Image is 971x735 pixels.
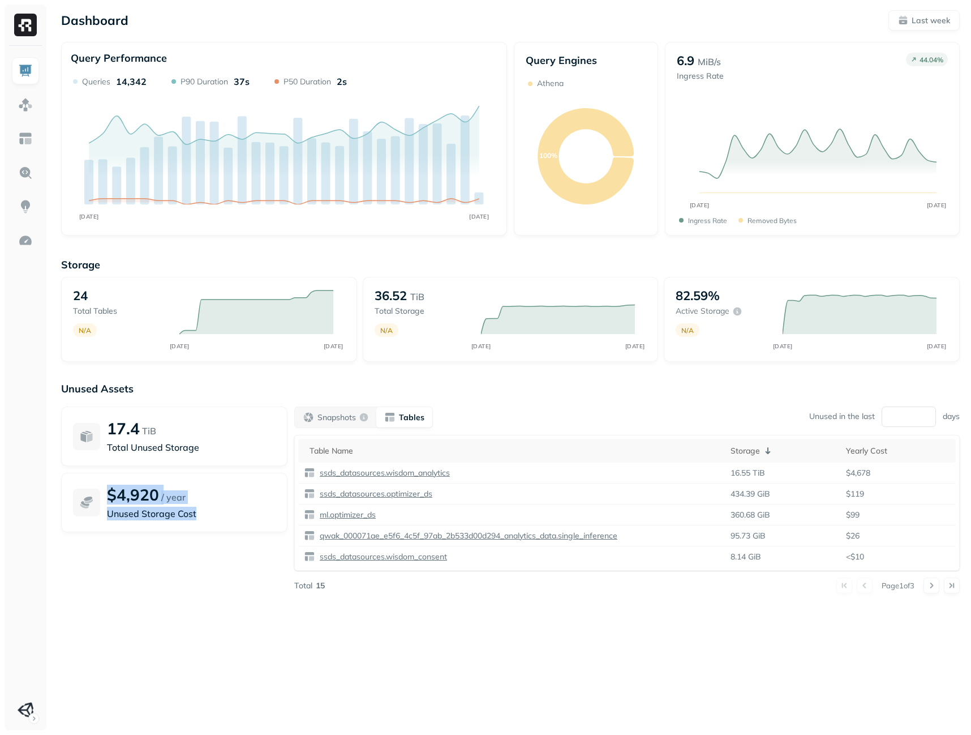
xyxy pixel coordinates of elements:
[107,507,276,520] p: Unused Storage Cost
[316,580,325,591] p: 15
[315,552,447,562] a: ssds_datasources.wisdom_consent
[846,552,950,562] p: <$10
[294,580,312,591] p: Total
[731,489,770,499] p: 434.39 GiB
[107,485,159,505] p: $4,920
[731,468,765,478] p: 16.55 TiB
[181,76,228,87] p: P90 Duration
[310,446,719,456] div: Table Name
[315,468,450,478] a: ssds_datasources.wisdom_analytics
[731,444,835,458] div: Storage
[61,12,128,28] p: Dashboard
[14,14,37,36] img: Ryft
[882,580,914,591] p: Page 1 of 3
[73,288,88,304] p: 24
[375,306,470,317] p: Total storage
[317,468,450,478] p: ssds_datasources.wisdom_analytics
[18,199,33,214] img: Insights
[731,510,770,520] p: 360.68 GiB
[73,306,168,317] p: Total tables
[304,488,315,499] img: table
[18,97,33,112] img: Assets
[846,468,950,478] p: $4,678
[304,509,315,520] img: table
[317,489,432,499] p: ssds_datasources.optimizer_ds
[677,71,724,82] p: Ingress Rate
[315,531,617,541] a: qwak_000071ae_e5f6_4c5f_97ab_2b533d00d294_analytics_data.single_inference
[471,343,491,350] tspan: [DATE]
[469,213,489,220] tspan: [DATE]
[18,131,33,146] img: Asset Explorer
[410,290,424,304] p: TiB
[537,78,564,89] p: Athena
[747,216,797,225] p: Removed bytes
[324,343,343,350] tspan: [DATE]
[698,55,721,69] p: MiB/s
[731,552,761,562] p: 8.14 GiB
[82,76,110,87] p: Queries
[772,343,792,350] tspan: [DATE]
[846,510,950,520] p: $99
[234,76,250,87] p: 37s
[375,288,407,304] p: 36.52
[912,15,950,26] p: Last week
[304,530,315,541] img: table
[846,489,950,499] p: $119
[676,306,729,317] p: Active storage
[539,151,557,160] text: 100%
[317,510,376,520] p: ml.optimizer_ds
[920,55,943,64] p: 44.04 %
[161,490,186,504] p: / year
[625,343,645,350] tspan: [DATE]
[926,202,946,209] tspan: [DATE]
[943,411,960,422] p: days
[71,52,167,65] p: Query Performance
[61,258,960,271] p: Storage
[888,10,960,31] button: Last week
[399,412,424,423] p: Tables
[79,213,99,220] tspan: [DATE]
[18,702,33,718] img: Unity
[688,216,727,225] p: Ingress Rate
[79,326,91,335] p: N/A
[809,411,875,422] p: Unused in the last
[846,531,950,541] p: $26
[926,343,946,350] tspan: [DATE]
[116,76,147,87] p: 14,342
[170,343,190,350] tspan: [DATE]
[283,76,331,87] p: P50 Duration
[526,54,646,67] p: Query Engines
[18,165,33,180] img: Query Explorer
[107,441,276,454] p: Total Unused Storage
[317,552,447,562] p: ssds_datasources.wisdom_consent
[18,233,33,248] img: Optimization
[676,288,720,304] p: 82.59%
[61,382,960,395] p: Unused Assets
[107,418,140,438] p: 17.4
[846,446,950,456] div: Yearly Cost
[681,326,694,335] p: N/A
[317,531,617,541] p: qwak_000071ae_e5f6_4c5f_97ab_2b533d00d294_analytics_data.single_inference
[315,489,432,499] a: ssds_datasources.optimizer_ds
[315,510,376,520] a: ml.optimizer_ds
[731,531,766,541] p: 95.73 GiB
[677,53,694,69] p: 6.9
[317,412,356,423] p: Snapshots
[304,467,315,478] img: table
[304,551,315,562] img: table
[142,424,156,438] p: TiB
[689,202,709,209] tspan: [DATE]
[18,63,33,78] img: Dashboard
[337,76,347,87] p: 2s
[380,326,393,335] p: N/A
